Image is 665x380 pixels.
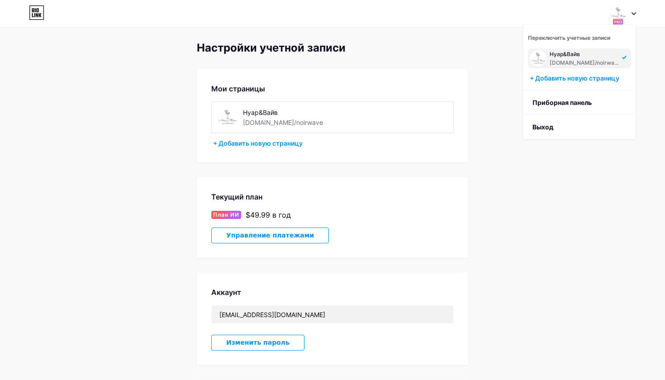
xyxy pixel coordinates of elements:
[528,34,610,41] span: Переключить учетные записи
[550,59,619,66] div: [DOMAIN_NAME]/noirwave
[213,211,239,219] span: План ИИ
[523,90,636,115] a: Приборная панель
[211,83,454,94] div: Мои страницы
[530,74,631,83] div: + Добавить новую страницу
[211,228,329,243] button: Управление платежами
[523,115,636,139] li: Выход
[217,107,237,128] img: нуарвейв
[226,339,290,347] span: Изменить пароль
[609,5,627,22] img: нуарвейв
[211,335,304,351] button: Изменить пароль
[246,209,291,220] div: $49.99 в год
[211,287,454,298] div: Аккаунт
[243,118,323,127] div: [DOMAIN_NAME]/noirwave
[212,305,453,323] input: Электронная почта
[197,42,468,54] div: Настройки учетной записи
[211,191,454,202] div: Текущий план
[530,50,546,66] img: нуарвейв
[550,51,619,58] div: Нуар&Вайв
[226,232,314,239] span: Управление платежами
[243,108,358,117] div: Нуар&Вайв
[213,139,454,148] div: + Добавить новую страницу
